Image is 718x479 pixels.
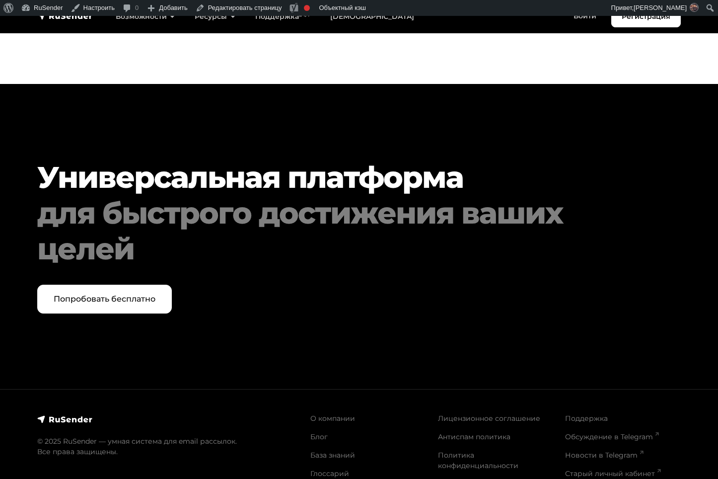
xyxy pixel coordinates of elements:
[438,414,540,423] a: Лицензионное соглашение
[37,195,626,267] div: для быстрого достижения ваших целей
[565,414,608,423] a: Поддержка
[565,432,659,441] a: Обсуждение в Telegram
[106,6,185,27] a: Возможности
[37,160,626,267] h2: Универсальная платформа
[304,5,310,11] div: Фокусная ключевая фраза не установлена
[37,11,93,21] img: RuSender
[438,432,510,441] a: Антиспам политика
[37,414,93,424] img: RuSender
[310,432,328,441] a: Блог
[310,414,355,423] a: О компании
[37,285,172,314] a: Попробовать бесплатно
[245,6,320,27] a: Поддержка24/7
[565,451,644,460] a: Новости в Telegram
[438,451,518,470] a: Политика конфиденциальности
[564,6,606,26] a: Войти
[611,6,681,27] a: Регистрация
[185,6,245,27] a: Ресурсы
[299,11,310,18] sup: 24/7
[310,451,355,460] a: База знаний
[634,4,687,11] span: [PERSON_NAME]
[37,436,298,457] p: © 2025 RuSender — умная система для email рассылок. Все права защищены.
[320,6,424,27] a: [DEMOGRAPHIC_DATA]
[565,469,661,478] a: Старый личный кабинет
[310,469,349,478] a: Глоссарий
